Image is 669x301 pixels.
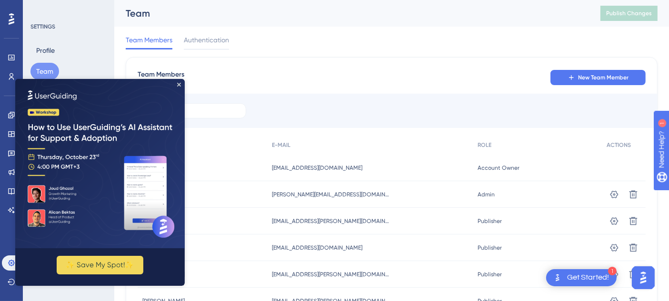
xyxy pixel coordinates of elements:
span: New Team Member [578,74,629,81]
span: Publisher [478,271,502,278]
span: Need Help? [22,2,60,14]
div: 1 [66,5,69,12]
button: Profile [30,42,60,59]
span: [EMAIL_ADDRESS][PERSON_NAME][DOMAIN_NAME] [272,271,391,278]
span: ACTIONS [607,141,631,149]
button: New Team Member [550,70,646,85]
span: E-MAIL [272,141,290,149]
div: Get Started! [567,272,609,283]
span: Team Members [126,34,172,46]
span: [PERSON_NAME][EMAIL_ADDRESS][DOMAIN_NAME] [272,191,391,198]
span: Admin [478,191,495,198]
div: Open Get Started! checklist, remaining modules: 1 [546,269,617,286]
span: [EMAIL_ADDRESS][PERSON_NAME][DOMAIN_NAME] [272,217,391,225]
iframe: UserGuiding AI Assistant Launcher [629,263,658,292]
div: Close Preview [162,4,166,8]
div: SETTINGS [30,23,108,30]
span: Publisher [478,217,502,225]
span: Publish Changes [606,10,652,17]
button: Publish Changes [600,6,658,21]
span: Authentication [184,34,229,46]
span: [EMAIL_ADDRESS][DOMAIN_NAME] [272,164,362,172]
span: Publisher [478,244,502,252]
span: Team Members [138,69,184,86]
button: Team [30,63,59,80]
input: Search [161,107,238,114]
button: ✨ Save My Spot!✨ [41,177,128,195]
div: 1 [608,267,617,275]
span: Account Owner [478,164,519,172]
img: launcher-image-alternative-text [552,272,563,283]
span: ROLE [478,141,491,149]
div: Team [126,7,577,20]
span: [EMAIL_ADDRESS][DOMAIN_NAME] [272,244,362,252]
